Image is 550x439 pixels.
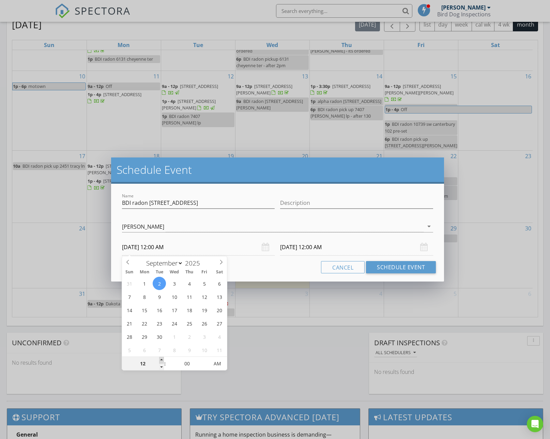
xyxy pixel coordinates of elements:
span: September 4, 2025 [183,277,196,290]
span: October 10, 2025 [198,343,211,357]
span: September 20, 2025 [213,303,226,317]
span: September 13, 2025 [213,290,226,303]
input: Year [183,259,205,268]
span: September 1, 2025 [138,277,151,290]
span: Sun [122,270,137,274]
span: September 12, 2025 [198,290,211,303]
button: Cancel [321,261,365,273]
span: September 21, 2025 [123,317,136,330]
span: September 27, 2025 [213,317,226,330]
span: Thu [182,270,197,274]
h2: Schedule Event [117,163,439,177]
span: Sat [212,270,227,274]
span: September 9, 2025 [153,290,166,303]
span: October 1, 2025 [168,330,181,343]
span: September 8, 2025 [138,290,151,303]
span: Click to toggle [208,357,227,370]
span: October 6, 2025 [138,343,151,357]
span: September 23, 2025 [153,317,166,330]
span: October 3, 2025 [198,330,211,343]
span: Tue [152,270,167,274]
span: September 16, 2025 [153,303,166,317]
span: September 15, 2025 [138,303,151,317]
input: Select date [122,239,275,256]
span: September 19, 2025 [198,303,211,317]
span: Mon [137,270,152,274]
span: Wed [167,270,182,274]
span: October 9, 2025 [183,343,196,357]
span: September 24, 2025 [168,317,181,330]
span: September 10, 2025 [168,290,181,303]
span: September 7, 2025 [123,290,136,303]
button: Schedule Event [366,261,436,273]
span: September 26, 2025 [198,317,211,330]
span: September 22, 2025 [138,317,151,330]
span: September 25, 2025 [183,317,196,330]
div: Open Intercom Messenger [527,416,543,432]
span: September 2, 2025 [153,277,166,290]
span: October 5, 2025 [123,343,136,357]
span: September 5, 2025 [198,277,211,290]
span: September 30, 2025 [153,330,166,343]
span: September 6, 2025 [213,277,226,290]
span: September 29, 2025 [138,330,151,343]
i: arrow_drop_down [425,222,433,230]
span: September 3, 2025 [168,277,181,290]
span: October 7, 2025 [153,343,166,357]
span: : [164,357,166,370]
span: September 18, 2025 [183,303,196,317]
span: Fri [197,270,212,274]
span: September 11, 2025 [183,290,196,303]
span: October 2, 2025 [183,330,196,343]
span: October 11, 2025 [213,343,226,357]
div: [PERSON_NAME] [122,224,164,230]
span: October 8, 2025 [168,343,181,357]
span: September 28, 2025 [123,330,136,343]
span: October 4, 2025 [213,330,226,343]
span: September 17, 2025 [168,303,181,317]
span: September 14, 2025 [123,303,136,317]
span: August 31, 2025 [123,277,136,290]
input: Select date [280,239,433,256]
